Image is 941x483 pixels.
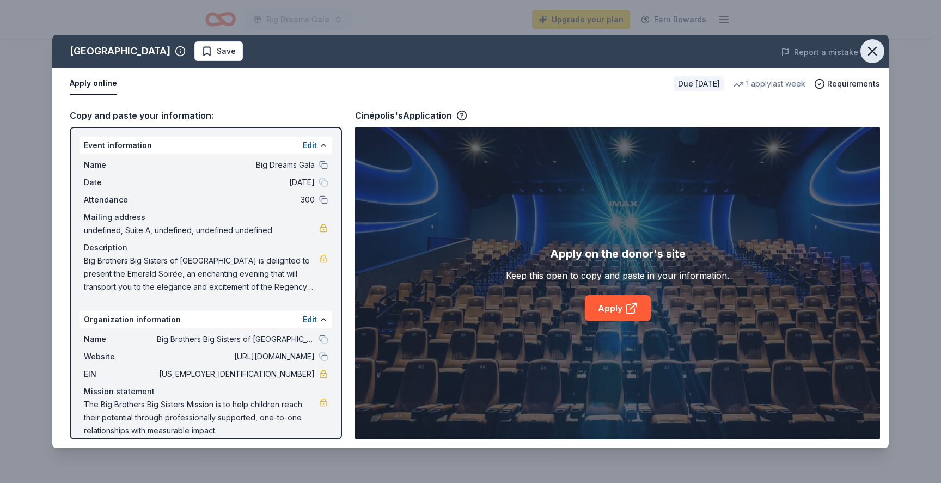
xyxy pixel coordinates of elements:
div: Mailing address [84,211,328,224]
span: Requirements [827,77,880,90]
span: [US_EMPLOYER_IDENTIFICATION_NUMBER] [157,368,315,381]
div: Event information [80,137,332,154]
div: Cinépolis's Application [355,108,467,123]
div: [GEOGRAPHIC_DATA] [70,42,170,60]
span: [URL][DOMAIN_NAME] [157,350,315,363]
span: Website [84,350,157,363]
div: 1 apply last week [733,77,805,90]
button: Report a mistake [781,46,858,59]
a: Apply [585,295,651,321]
span: Name [84,333,157,346]
span: 300 [157,193,315,206]
div: Apply on the donor's site [550,245,686,262]
div: Copy and paste your information: [70,108,342,123]
span: Date [84,176,157,189]
span: The Big Brothers Big Sisters Mission is to help children reach their potential through profession... [84,398,319,437]
div: Due [DATE] [674,76,724,91]
button: Save [194,41,243,61]
div: Keep this open to copy and paste in your information. [506,269,729,282]
span: EIN [84,368,157,381]
button: Apply online [70,72,117,95]
div: Organization information [80,311,332,328]
button: Edit [303,313,317,326]
span: Big Brothers Big Sisters of [GEOGRAPHIC_DATA] is delighted to present the Emerald Soirée, an ench... [84,254,319,294]
button: Requirements [814,77,880,90]
div: Description [84,241,328,254]
span: Big Brothers Big Sisters of [GEOGRAPHIC_DATA] [157,333,315,346]
button: Edit [303,139,317,152]
span: Name [84,158,157,172]
span: [DATE] [157,176,315,189]
span: undefined, Suite A, undefined, undefined undefined [84,224,319,237]
span: Big Dreams Gala [157,158,315,172]
span: Attendance [84,193,157,206]
div: Mission statement [84,385,328,398]
span: Save [217,45,236,58]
